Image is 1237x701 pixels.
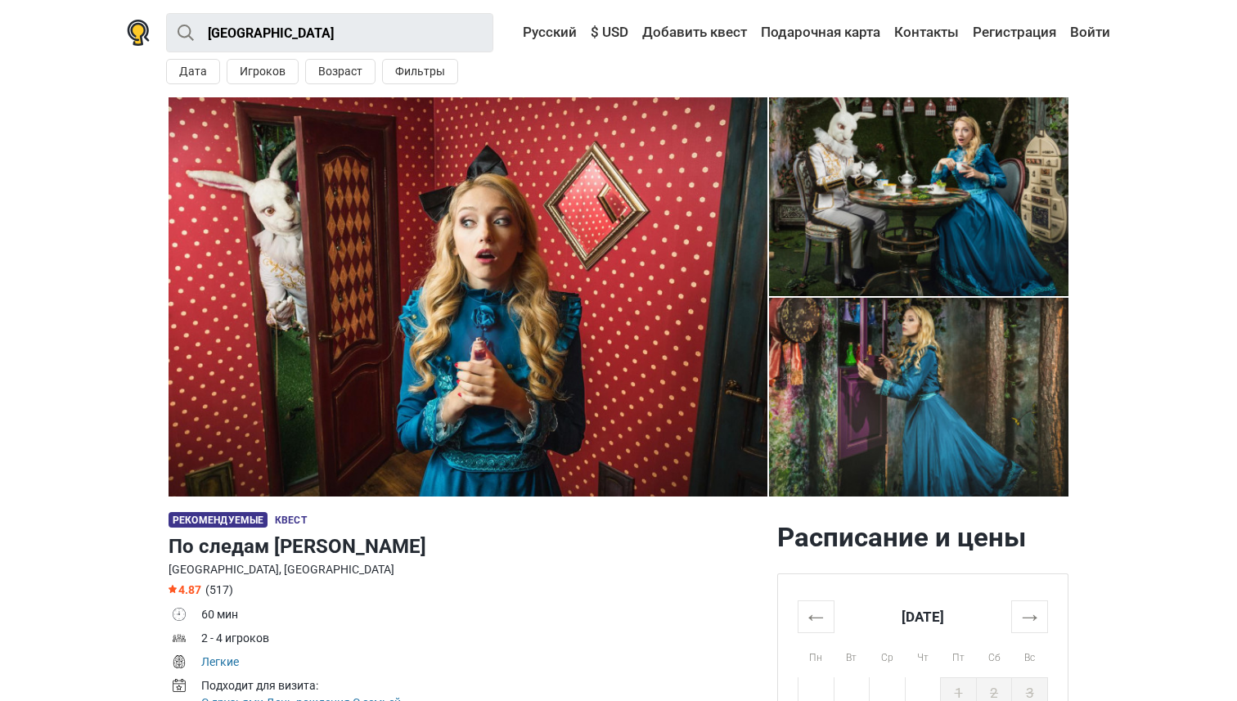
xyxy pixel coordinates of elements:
[169,97,767,497] img: По следам Алисы photo 10
[1012,632,1048,677] th: Вс
[587,18,632,47] a: $ USD
[169,532,764,561] h1: По следам [PERSON_NAME]
[201,655,239,668] a: Легкие
[507,18,581,47] a: Русский
[969,18,1060,47] a: Регистрация
[834,632,870,677] th: Вт
[305,59,376,84] button: Возраст
[769,97,1068,296] a: По следам Алисы photo 3
[769,298,1068,497] a: По следам Алисы photo 4
[201,677,764,694] div: Подходит для визита:
[769,97,1068,296] img: По следам Алисы photo 4
[890,18,963,47] a: Контакты
[227,59,299,84] button: Игроков
[169,97,767,497] a: По следам Алисы photo 9
[169,585,177,593] img: Star
[166,13,493,52] input: Попробуйте “Лондон”
[169,561,764,578] div: [GEOGRAPHIC_DATA], [GEOGRAPHIC_DATA]
[905,632,941,677] th: Чт
[941,632,977,677] th: Пт
[166,59,220,84] button: Дата
[205,583,233,596] span: (517)
[757,18,884,47] a: Подарочная карта
[382,59,458,84] button: Фильтры
[870,632,906,677] th: Ср
[798,600,834,632] th: ←
[769,298,1068,497] img: По следам Алисы photo 5
[511,27,523,38] img: Русский
[638,18,751,47] a: Добавить квест
[201,628,764,652] td: 2 - 4 игроков
[169,512,268,528] span: Рекомендуемые
[976,632,1012,677] th: Сб
[169,583,201,596] span: 4.87
[777,521,1068,554] h2: Расписание и цены
[1012,600,1048,632] th: →
[275,515,307,526] span: Квест
[834,600,1012,632] th: [DATE]
[127,20,150,46] img: Nowescape logo
[798,632,834,677] th: Пн
[201,604,764,628] td: 60 мин
[1066,18,1110,47] a: Войти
